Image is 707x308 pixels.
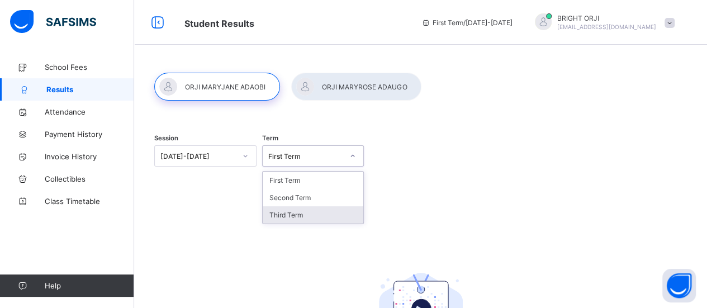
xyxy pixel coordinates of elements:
[524,13,680,32] div: BRIGHTORJI
[45,152,134,161] span: Invoice History
[557,23,656,30] span: [EMAIL_ADDRESS][DOMAIN_NAME]
[45,107,134,116] span: Attendance
[46,85,134,94] span: Results
[45,281,134,290] span: Help
[45,63,134,72] span: School Fees
[45,174,134,183] span: Collectibles
[160,152,236,160] div: [DATE]-[DATE]
[45,130,134,139] span: Payment History
[263,172,364,189] div: First Term
[421,18,513,27] span: session/term information
[10,10,96,34] img: safsims
[263,189,364,206] div: Second Term
[557,14,656,22] span: BRIGHT ORJI
[262,134,278,142] span: Term
[184,18,254,29] span: Student Results
[268,152,344,160] div: First Term
[263,206,364,224] div: Third Term
[45,197,134,206] span: Class Timetable
[662,269,696,302] button: Open asap
[154,134,178,142] span: Session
